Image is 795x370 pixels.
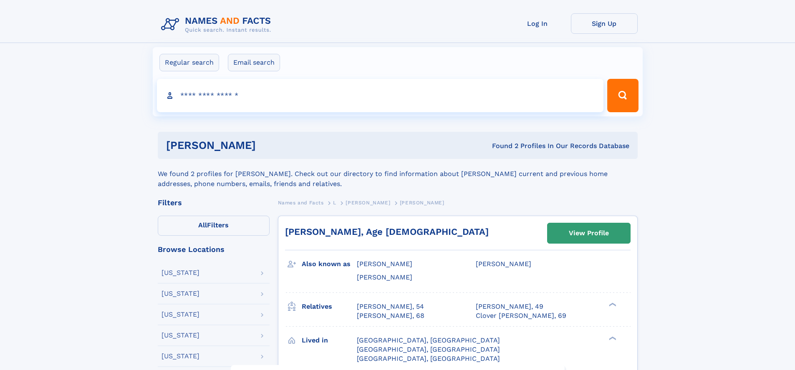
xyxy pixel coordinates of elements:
[607,335,617,341] div: ❯
[162,290,199,297] div: [US_STATE]
[357,345,500,353] span: [GEOGRAPHIC_DATA], [GEOGRAPHIC_DATA]
[166,140,374,151] h1: [PERSON_NAME]
[162,269,199,276] div: [US_STATE]
[162,311,199,318] div: [US_STATE]
[162,332,199,339] div: [US_STATE]
[374,141,629,151] div: Found 2 Profiles In Our Records Database
[333,200,336,206] span: L
[548,223,630,243] a: View Profile
[476,302,543,311] a: [PERSON_NAME], 49
[302,257,357,271] h3: Also known as
[571,13,638,34] a: Sign Up
[162,353,199,360] div: [US_STATE]
[302,300,357,314] h3: Relatives
[346,197,390,208] a: [PERSON_NAME]
[607,79,638,112] button: Search Button
[357,302,424,311] a: [PERSON_NAME], 54
[157,79,604,112] input: search input
[159,54,219,71] label: Regular search
[278,197,324,208] a: Names and Facts
[569,224,609,243] div: View Profile
[357,273,412,281] span: [PERSON_NAME]
[302,333,357,347] h3: Lived in
[400,200,444,206] span: [PERSON_NAME]
[357,311,424,320] a: [PERSON_NAME], 68
[158,216,270,236] label: Filters
[476,311,566,320] a: Clover [PERSON_NAME], 69
[333,197,336,208] a: L
[285,227,489,237] a: [PERSON_NAME], Age [DEMOGRAPHIC_DATA]
[158,199,270,206] div: Filters
[607,302,617,307] div: ❯
[228,54,280,71] label: Email search
[504,13,571,34] a: Log In
[198,221,207,229] span: All
[158,246,270,253] div: Browse Locations
[346,200,390,206] span: [PERSON_NAME]
[158,13,278,36] img: Logo Names and Facts
[357,336,500,344] span: [GEOGRAPHIC_DATA], [GEOGRAPHIC_DATA]
[158,159,638,189] div: We found 2 profiles for [PERSON_NAME]. Check out our directory to find information about [PERSON_...
[357,355,500,362] span: [GEOGRAPHIC_DATA], [GEOGRAPHIC_DATA]
[476,260,531,268] span: [PERSON_NAME]
[357,260,412,268] span: [PERSON_NAME]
